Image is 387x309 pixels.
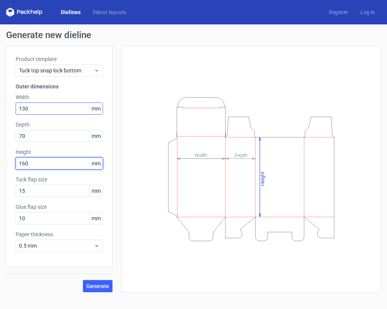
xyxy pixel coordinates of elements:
[260,171,265,186] tspan: Height
[89,158,103,169] span: mm
[16,121,103,128] label: Depth
[55,8,87,16] a: Dielines
[16,93,103,101] label: Width
[6,30,381,40] h1: Generate new dieline
[16,176,103,183] label: Tuck flap size
[19,242,94,250] span: 0.5 mm
[89,130,103,142] span: mm
[89,213,103,224] span: mm
[86,283,109,289] span: Generate
[83,280,113,292] button: Generate
[19,67,94,74] span: Tuck top snap lock bottom
[87,8,132,16] a: Diecut layouts
[89,185,103,197] span: mm
[89,103,103,114] span: mm
[16,55,103,63] label: Product template
[195,152,207,158] tspan: Width
[16,148,103,156] label: Height
[16,231,103,238] label: Paper thickness
[323,8,354,16] a: Register
[16,203,103,211] label: Glue flap size
[354,8,381,16] a: Log in
[16,83,103,90] h3: Outer dimensions
[235,152,247,158] tspan: Depth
